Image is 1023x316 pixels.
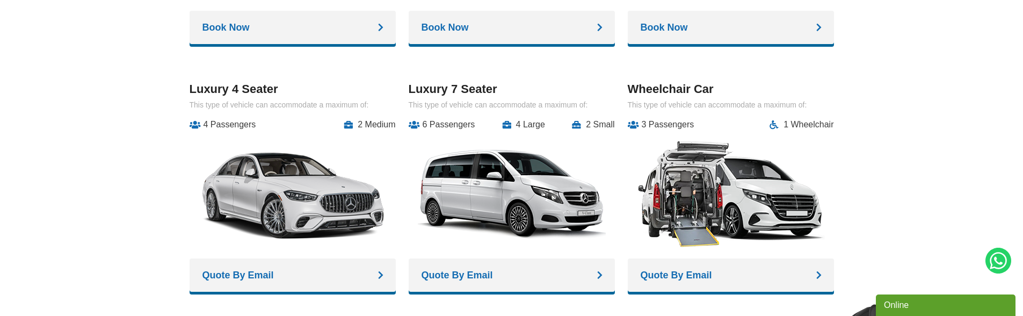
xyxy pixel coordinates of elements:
li: 2 Medium [344,120,395,130]
li: 6 Passengers [409,120,475,130]
li: 1 Wheelchair [770,120,833,130]
h3: Luxury 7 Seater [409,82,615,96]
a: Book Now [409,11,615,44]
h3: Luxury 4 Seater [190,82,396,96]
img: A1 Taxis Wheelchair [637,138,825,250]
li: 2 Small [572,120,614,130]
h3: Wheelchair Car [628,82,834,96]
a: Quote By Email [628,258,834,292]
a: Quote By Email [190,258,396,292]
li: 4 Large [502,120,545,130]
p: This type of vehicle can accommodate a maximum of: [409,100,615,109]
p: This type of vehicle can accommodate a maximum of: [190,100,396,109]
a: Book Now [190,11,396,44]
img: A1 Taxis 16 Seater Car [418,138,606,250]
p: This type of vehicle can accommodate a maximum of: [628,100,834,109]
iframe: chat widget [876,292,1018,316]
li: 4 Passengers [190,120,256,130]
a: Book Now [628,11,834,44]
img: A1 Taxis MPV+ [199,138,387,250]
a: Quote By Email [409,258,615,292]
li: 3 Passengers [628,120,694,130]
